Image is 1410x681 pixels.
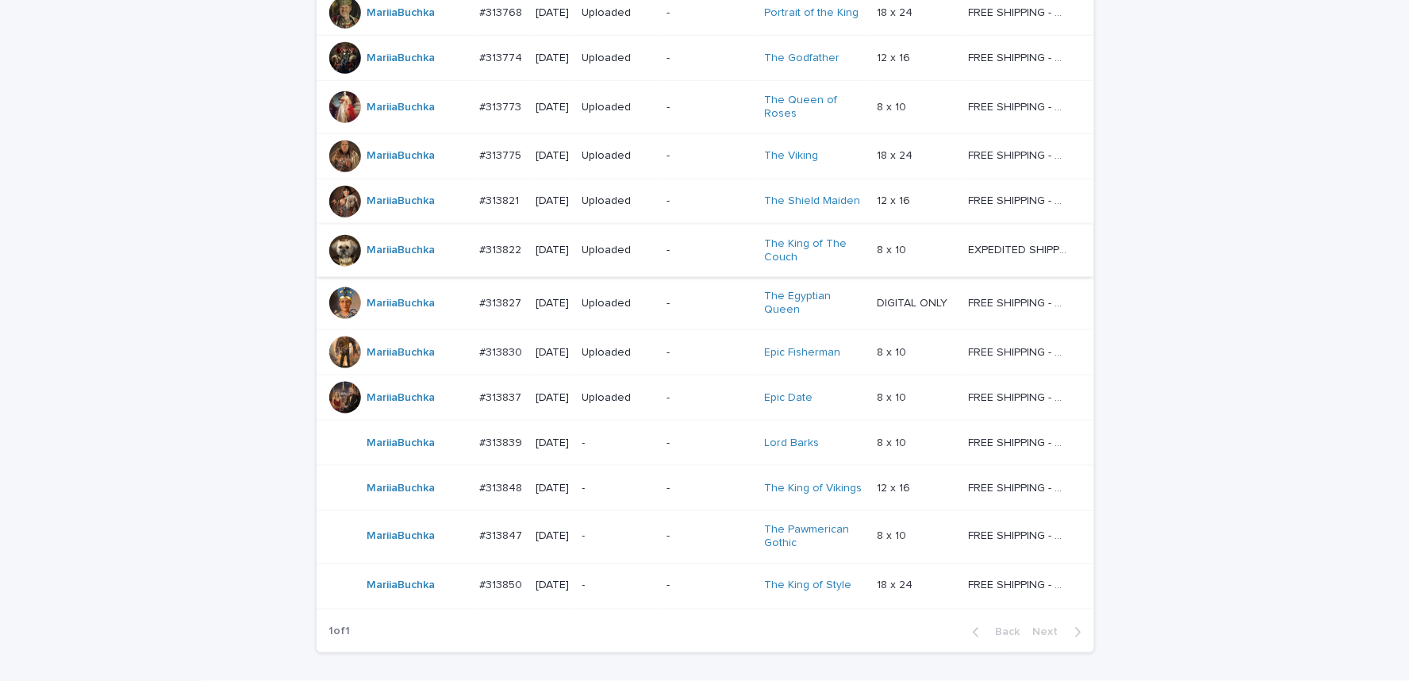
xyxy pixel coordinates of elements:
[479,240,524,257] p: #313822
[479,479,525,495] p: #313848
[877,191,913,208] p: 12 x 16
[667,149,752,163] p: -
[986,627,1020,638] span: Back
[969,433,1071,450] p: FREE SHIPPING - preview in 1-2 business days, after your approval delivery will take 5-10 b.d.
[536,244,569,257] p: [DATE]
[317,510,1094,564] tr: MariiaBuchka #313847#313847 [DATE]--The Pawmerican Gothic 8 x 108 x 10 FREE SHIPPING - preview in...
[317,133,1094,179] tr: MariiaBuchka #313775#313775 [DATE]Uploaded-The Viking 18 x 2418 x 24 FREE SHIPPING - preview in 1...
[367,52,436,65] a: MariiaBuchka
[367,579,436,593] a: MariiaBuchka
[969,343,1071,360] p: FREE SHIPPING - preview in 1-2 business days, after your approval delivery will take 5-10 b.d.
[536,579,569,593] p: [DATE]
[877,388,909,405] p: 8 x 10
[479,343,525,360] p: #313830
[536,437,569,450] p: [DATE]
[317,613,363,652] p: 1 of 1
[877,98,909,114] p: 8 x 10
[877,240,909,257] p: 8 x 10
[367,530,436,544] a: MariiaBuchka
[582,244,655,257] p: Uploaded
[367,482,436,495] a: MariiaBuchka
[367,149,436,163] a: MariiaBuchka
[765,6,859,20] a: Portrait of the King
[765,482,863,495] a: The King of Vikings
[765,237,864,264] a: The King of The Couch
[367,346,436,360] a: MariiaBuchka
[765,52,840,65] a: The Godfather
[765,194,861,208] a: The Shield Maiden
[667,437,752,450] p: -
[536,101,569,114] p: [DATE]
[479,527,525,544] p: #313847
[536,482,569,495] p: [DATE]
[969,388,1071,405] p: FREE SHIPPING - preview in 1-2 business days, after your approval delivery will take 5-10 b.d.
[969,146,1071,163] p: FREE SHIPPING - preview in 1-2 business days, after your approval delivery will take 5-10 b.d.
[765,290,864,317] a: The Egyptian Queen
[479,191,522,208] p: #313821
[479,433,525,450] p: #313839
[582,391,655,405] p: Uploaded
[765,524,864,551] a: The Pawmerican Gothic
[479,388,524,405] p: #313837
[667,6,752,20] p: -
[969,240,1071,257] p: EXPEDITED SHIPPING - preview in 1 business day; delivery up to 5 business days after your approval.
[877,294,951,310] p: DIGITAL ONLY
[969,294,1071,310] p: FREE SHIPPING - preview in 1-2 business days, after your approval delivery will take 5-10 b.d.
[317,465,1094,510] tr: MariiaBuchka #313848#313848 [DATE]--The King of Vikings 12 x 1612 x 16 FREE SHIPPING - preview in...
[667,244,752,257] p: -
[367,6,436,20] a: MariiaBuchka
[317,36,1094,81] tr: MariiaBuchka #313774#313774 [DATE]Uploaded-The Godfather 12 x 1612 x 16 FREE SHIPPING - preview i...
[536,530,569,544] p: [DATE]
[479,48,525,65] p: #313774
[877,48,913,65] p: 12 x 16
[582,6,655,20] p: Uploaded
[969,98,1071,114] p: FREE SHIPPING - preview in 1-2 business days, after your approval delivery will take 5-10 b.d.
[1033,627,1068,638] span: Next
[317,420,1094,465] tr: MariiaBuchka #313839#313839 [DATE]--Lord Barks 8 x 108 x 10 FREE SHIPPING - preview in 1-2 busine...
[582,297,655,310] p: Uploaded
[536,346,569,360] p: [DATE]
[479,98,524,114] p: #313773
[765,346,841,360] a: Epic Fisherman
[960,625,1027,640] button: Back
[765,149,819,163] a: The Viking
[877,576,916,593] p: 18 x 24
[667,346,752,360] p: -
[877,433,909,450] p: 8 x 10
[367,244,436,257] a: MariiaBuchka
[667,101,752,114] p: -
[877,3,916,20] p: 18 x 24
[877,527,909,544] p: 8 x 10
[765,94,864,121] a: The Queen of Roses
[667,530,752,544] p: -
[536,297,569,310] p: [DATE]
[536,391,569,405] p: [DATE]
[317,179,1094,224] tr: MariiaBuchka #313821#313821 [DATE]Uploaded-The Shield Maiden 12 x 1612 x 16 FREE SHIPPING - previ...
[582,530,655,544] p: -
[667,391,752,405] p: -
[317,375,1094,420] tr: MariiaBuchka #313837#313837 [DATE]Uploaded-Epic Date 8 x 108 x 10 FREE SHIPPING - preview in 1-2 ...
[582,346,655,360] p: Uploaded
[582,482,655,495] p: -
[667,297,752,310] p: -
[765,437,820,450] a: Lord Barks
[536,194,569,208] p: [DATE]
[877,479,913,495] p: 12 x 16
[317,329,1094,375] tr: MariiaBuchka #313830#313830 [DATE]Uploaded-Epic Fisherman 8 x 108 x 10 FREE SHIPPING - preview in...
[877,343,909,360] p: 8 x 10
[479,294,524,310] p: #313827
[877,146,916,163] p: 18 x 24
[582,437,655,450] p: -
[317,224,1094,277] tr: MariiaBuchka #313822#313822 [DATE]Uploaded-The King of The Couch 8 x 108 x 10 EXPEDITED SHIPPING ...
[582,149,655,163] p: Uploaded
[969,479,1071,495] p: FREE SHIPPING - preview in 1-2 business days, after your approval delivery will take 5-10 b.d.
[367,101,436,114] a: MariiaBuchka
[969,576,1071,593] p: FREE SHIPPING - preview in 1-2 business days, after your approval delivery will take 5-10 b.d.
[765,391,813,405] a: Epic Date
[667,52,752,65] p: -
[479,576,525,593] p: #313850
[367,194,436,208] a: MariiaBuchka
[969,527,1071,544] p: FREE SHIPPING - preview in 1-2 business days, after your approval delivery will take 5-10 b.d.
[317,564,1094,609] tr: MariiaBuchka #313850#313850 [DATE]--The King of Style 18 x 2418 x 24 FREE SHIPPING - preview in 1...
[765,579,852,593] a: The King of Style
